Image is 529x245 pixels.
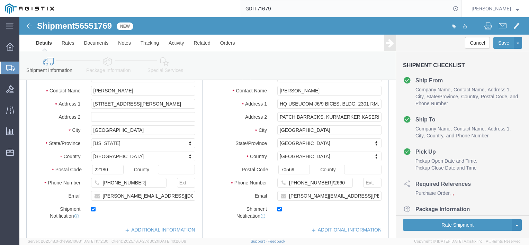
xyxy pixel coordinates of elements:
a: Support [251,239,268,243]
img: logo [5,3,54,14]
span: Client: 2025.18.0-27d3021 [111,239,186,243]
span: Dylan Jewell [472,5,511,12]
span: Server: 2025.18.0-d1e9a510831 [28,239,108,243]
button: [PERSON_NAME] [471,4,519,13]
span: Copyright © [DATE]-[DATE] Agistix Inc., All Rights Reserved [414,238,521,244]
a: Feedback [268,239,285,243]
span: [DATE] 11:12:30 [82,239,108,243]
iframe: FS Legacy Container [19,17,529,238]
input: Search for shipment number, reference number [240,0,451,17]
span: [DATE] 10:20:09 [158,239,186,243]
